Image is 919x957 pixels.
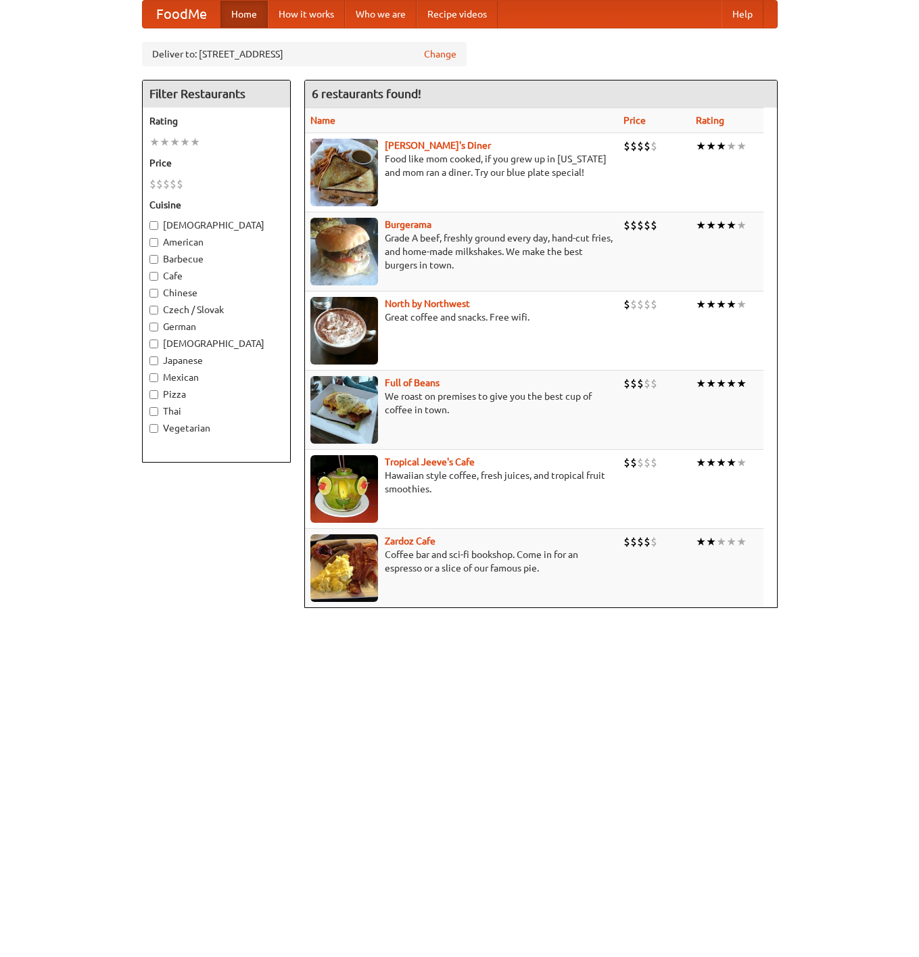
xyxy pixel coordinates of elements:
[149,289,158,298] input: Chinese
[310,297,378,365] img: north.jpg
[385,377,440,388] a: Full of Beans
[736,455,747,470] li: ★
[637,455,644,470] li: $
[706,376,716,391] li: ★
[630,455,637,470] li: $
[644,455,651,470] li: $
[644,139,651,154] li: $
[623,297,630,312] li: $
[736,139,747,154] li: ★
[220,1,268,28] a: Home
[163,177,170,191] li: $
[651,139,657,154] li: $
[310,455,378,523] img: jeeves.jpg
[149,218,283,232] label: [DEMOGRAPHIC_DATA]
[310,152,613,179] p: Food like mom cooked, if you grew up in [US_STATE] and mom ran a diner. Try our blue plate special!
[644,218,651,233] li: $
[149,114,283,128] h5: Rating
[385,457,475,467] b: Tropical Jeeve's Cafe
[385,536,435,546] b: Zardoz Cafe
[630,534,637,549] li: $
[149,303,283,317] label: Czech / Slovak
[651,376,657,391] li: $
[149,235,283,249] label: American
[149,373,158,382] input: Mexican
[149,424,158,433] input: Vegetarian
[716,297,726,312] li: ★
[630,218,637,233] li: $
[623,115,646,126] a: Price
[149,320,283,333] label: German
[149,323,158,331] input: German
[149,221,158,230] input: [DEMOGRAPHIC_DATA]
[736,297,747,312] li: ★
[149,286,283,300] label: Chinese
[149,269,283,283] label: Cafe
[706,455,716,470] li: ★
[722,1,763,28] a: Help
[726,534,736,549] li: ★
[637,297,644,312] li: $
[716,376,726,391] li: ★
[310,376,378,444] img: beans.jpg
[716,455,726,470] li: ★
[310,548,613,575] p: Coffee bar and sci-fi bookshop. Come in for an espresso or a slice of our famous pie.
[149,407,158,416] input: Thai
[149,306,158,314] input: Czech / Slovak
[190,135,200,149] li: ★
[716,139,726,154] li: ★
[310,469,613,496] p: Hawaiian style coffee, fresh juices, and tropical fruit smoothies.
[149,337,283,350] label: [DEMOGRAPHIC_DATA]
[170,135,180,149] li: ★
[142,42,467,66] div: Deliver to: [STREET_ADDRESS]
[156,177,163,191] li: $
[644,297,651,312] li: $
[149,404,283,418] label: Thai
[736,376,747,391] li: ★
[310,534,378,602] img: zardoz.jpg
[149,371,283,384] label: Mexican
[644,534,651,549] li: $
[696,376,706,391] li: ★
[345,1,417,28] a: Who we are
[696,139,706,154] li: ★
[623,218,630,233] li: $
[716,534,726,549] li: ★
[623,139,630,154] li: $
[310,231,613,272] p: Grade A beef, freshly ground every day, hand-cut fries, and home-made milkshakes. We make the bes...
[385,219,431,230] a: Burgerama
[696,218,706,233] li: ★
[385,140,491,151] b: [PERSON_NAME]'s Diner
[696,297,706,312] li: ★
[143,1,220,28] a: FoodMe
[623,455,630,470] li: $
[310,310,613,324] p: Great coffee and snacks. Free wifi.
[180,135,190,149] li: ★
[424,47,456,61] a: Change
[149,198,283,212] h5: Cuisine
[630,139,637,154] li: $
[170,177,176,191] li: $
[726,455,736,470] li: ★
[696,115,724,126] a: Rating
[149,177,156,191] li: $
[310,390,613,417] p: We roast on premises to give you the best cup of coffee in town.
[149,340,158,348] input: [DEMOGRAPHIC_DATA]
[706,297,716,312] li: ★
[630,376,637,391] li: $
[651,455,657,470] li: $
[310,139,378,206] img: sallys.jpg
[726,139,736,154] li: ★
[726,376,736,391] li: ★
[651,297,657,312] li: $
[630,297,637,312] li: $
[149,156,283,170] h5: Price
[312,87,421,100] ng-pluralize: 6 restaurants found!
[385,298,470,309] a: North by Northwest
[417,1,498,28] a: Recipe videos
[268,1,345,28] a: How it works
[149,252,283,266] label: Barbecue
